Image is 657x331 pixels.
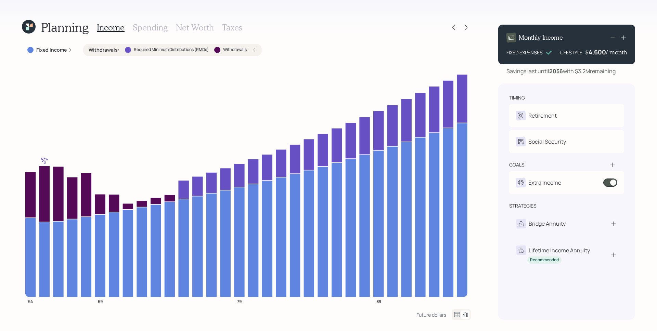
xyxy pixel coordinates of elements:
[509,161,525,168] div: goals
[528,178,561,187] div: Extra Income
[509,94,525,101] div: timing
[41,20,89,35] h1: Planning
[98,298,103,304] tspan: 69
[606,49,627,56] h4: / month
[549,67,563,75] b: 2056
[528,111,557,120] div: Retirement
[529,246,590,254] div: Lifetime Income Annuity
[223,47,247,53] label: Withdrawals
[237,298,242,304] tspan: 79
[529,220,566,228] div: Bridge Annuity
[28,298,33,304] tspan: 64
[134,47,209,53] label: Required Minimum Distributions (RMDs)
[89,47,119,53] label: Withdrawals :
[585,49,589,56] h4: $
[519,34,563,41] h4: Monthly Income
[560,49,582,56] div: LIFESTYLE
[416,312,446,318] div: Future dollars
[133,23,168,32] h3: Spending
[97,23,125,32] h3: Income
[506,67,616,75] div: Savings last until with $3.2M remaining
[222,23,242,32] h3: Taxes
[176,23,214,32] h3: Net Worth
[589,48,606,56] div: 4,600
[530,257,559,263] div: Recommended
[509,202,537,209] div: strategies
[528,137,566,146] div: Social Security
[376,298,381,304] tspan: 89
[506,49,543,56] div: FIXED EXPENSES
[36,47,67,53] label: Fixed Income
